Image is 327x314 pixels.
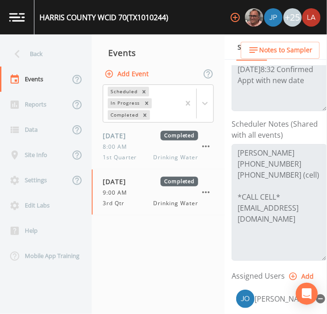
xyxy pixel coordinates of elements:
[103,143,133,151] span: 8:00 AM
[236,34,267,61] a: Schedule
[161,131,198,140] span: Completed
[9,13,25,22] img: logo
[103,66,152,83] button: Add Event
[39,12,168,23] div: HARRIS COUNTY WCID 70 (TX1010244)
[236,290,255,308] img: 3f6d5d0d65d5b3aafc5dc704fbaeae44
[283,8,302,27] div: +25
[92,41,225,64] div: Events
[236,60,292,86] a: Sample Requests
[154,153,198,162] span: Drinking Water
[103,131,133,140] span: [DATE]
[92,123,225,169] a: [DATE]Completed8:00 AM1st QuarterDrinking Water
[140,110,150,120] div: Remove Completed
[108,110,140,120] div: Completed
[296,283,318,305] div: Open Intercom Messenger
[279,34,317,60] a: Recurrence
[108,98,142,108] div: In Progress
[108,87,139,96] div: Scheduled
[92,169,225,215] a: [DATE]Completed9:00 AM3rd QtrDrinking Water
[232,270,285,281] label: Assigned Users
[259,45,312,56] span: Notes to Sampler
[264,8,283,27] img: 41241ef155101aa6d92a04480b0d0000
[103,153,143,162] span: 1st Quarter
[232,118,327,140] label: Scheduler Notes (Shared with all events)
[103,177,133,186] span: [DATE]
[161,177,198,186] span: Completed
[139,87,149,96] div: Remove Scheduled
[245,8,263,27] img: e2d790fa78825a4bb76dcb6ab311d44c
[302,8,321,27] img: cf6e799eed601856facf0d2563d1856d
[154,199,198,207] span: Drinking Water
[103,189,133,197] span: 9:00 AM
[232,144,327,261] textarea: [PERSON_NAME] [PHONE_NUMBER] [PHONE_NUMBER] (cell) *CALL CELL* [EMAIL_ADDRESS][DOMAIN_NAME]
[244,8,264,27] div: Mike Franklin
[103,199,130,207] span: 3rd Qtr
[264,8,283,27] div: Joshua gere Paul
[142,98,152,108] div: Remove In Progress
[287,268,317,285] button: Add
[241,42,320,59] button: Notes to Sampler
[255,293,311,304] div: [PERSON_NAME]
